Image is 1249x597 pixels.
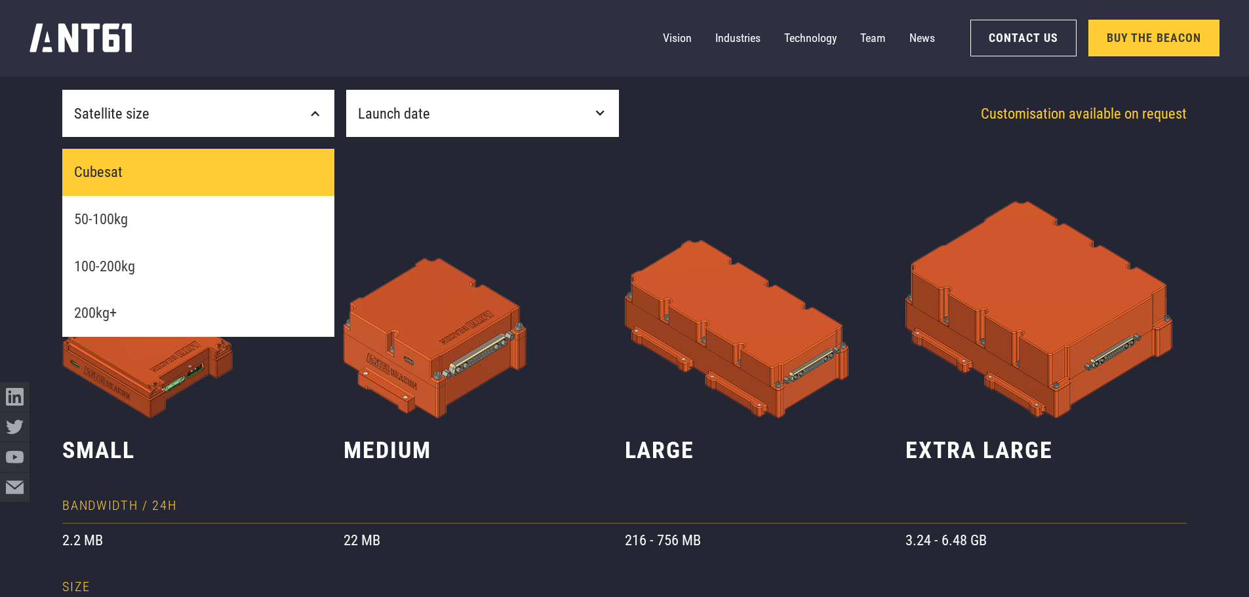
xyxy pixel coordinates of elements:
nav: Satellite size [62,149,334,337]
img: Ant61 Beacon Small [905,137,1187,418]
div: 216 - 756 MB [625,530,906,552]
a: News [909,24,935,53]
a: Contact Us [970,20,1077,56]
div: 22 MB [344,530,625,552]
h4: Size [62,579,90,595]
img: Ant61 Beacon Small [62,137,344,418]
a: 50-100kg [62,196,334,243]
div: Customisation available on request [915,103,1187,125]
div: 2.2 MB [62,530,344,552]
h3: extra large [905,436,1187,465]
div: Launch date [358,103,430,125]
a: 200kg+ [62,290,334,337]
a: Cubesat [62,149,334,196]
form: Satellite size filter [62,90,618,137]
div: Satellite size [62,90,334,137]
a: 100-200kg [62,243,334,290]
img: Ant61 Beacon Small [625,137,906,418]
h3: large [625,436,906,465]
h3: medium [344,436,625,465]
a: Industries [715,24,761,53]
a: home [30,18,134,58]
h4: Bandwidth / 24H [62,497,176,514]
a: Team [860,24,886,53]
div: 3.24 - 6.48 GB [905,530,1187,552]
h3: Small [62,436,344,465]
img: Ant61 Beacon Small [344,137,625,418]
div: Launch date [346,90,618,137]
a: Vision [663,24,692,53]
a: Buy the Beacon [1088,20,1220,56]
a: Technology [784,24,837,53]
div: Satellite size [74,103,149,125]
